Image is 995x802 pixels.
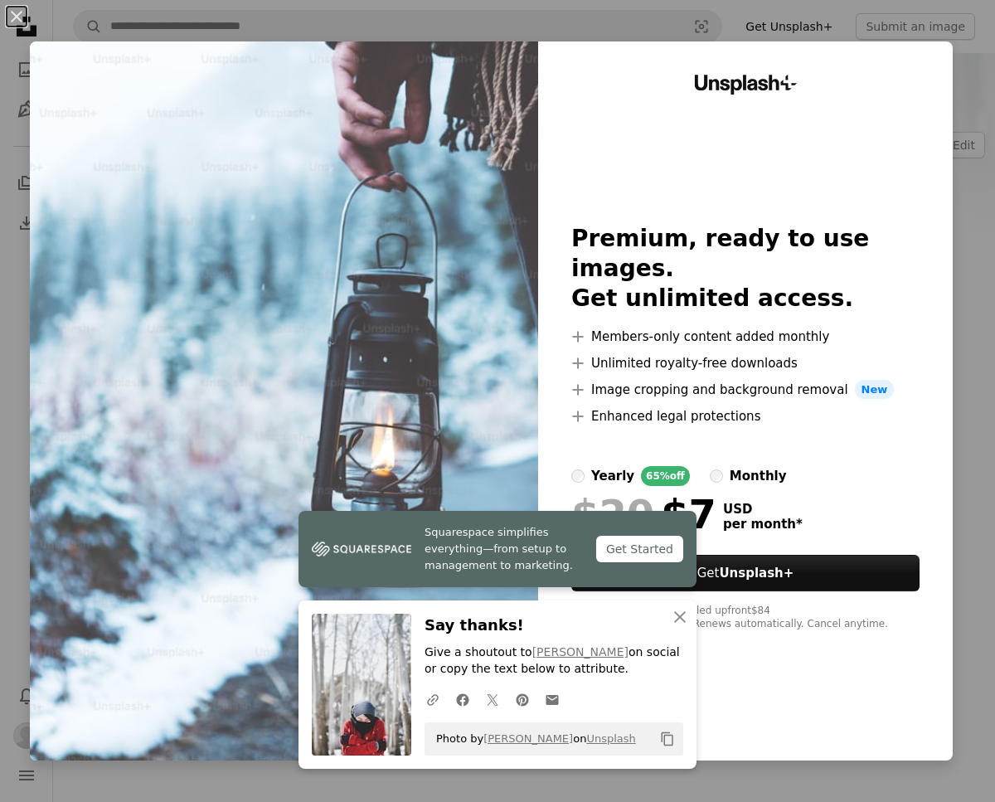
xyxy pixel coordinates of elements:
a: [PERSON_NAME] [483,732,573,745]
span: Squarespace simplifies everything—from setup to management to marketing. [425,524,583,574]
a: GetUnsplash+ [571,555,920,591]
h3: Say thanks! [425,614,683,638]
div: * When paid annually, billed upfront $84 Taxes where applicable. Renews automatically. Cancel any... [571,605,920,631]
span: per month * [723,517,803,532]
a: Share over email [537,683,567,716]
div: monthly [730,466,787,486]
span: $20 [571,493,654,536]
button: Copy to clipboard [653,725,682,753]
a: [PERSON_NAME] [532,645,629,659]
div: Get Started [596,536,683,562]
li: Enhanced legal protections [571,406,920,426]
h2: Premium, ready to use images. Get unlimited access. [571,224,920,314]
p: Give a shoutout to on social or copy the text below to attribute. [425,644,683,678]
div: yearly [591,466,634,486]
a: Share on Facebook [448,683,478,716]
span: USD [723,502,803,517]
div: 65% off [641,466,690,486]
span: Photo by on [428,726,636,752]
div: $7 [571,493,716,536]
input: monthly [710,469,723,483]
li: Unlimited royalty-free downloads [571,353,920,373]
a: Unsplash [586,732,635,745]
a: Share on Pinterest [507,683,537,716]
li: Members-only content added monthly [571,327,920,347]
img: file-1747939142011-51e5cc87e3c9 [312,537,411,561]
li: Image cropping and background removal [571,380,920,400]
strong: Unsplash+ [719,566,794,581]
a: Squarespace simplifies everything—from setup to management to marketing.Get Started [298,511,696,587]
input: yearly65%off [571,469,585,483]
a: Share on Twitter [478,683,507,716]
span: New [855,380,895,400]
